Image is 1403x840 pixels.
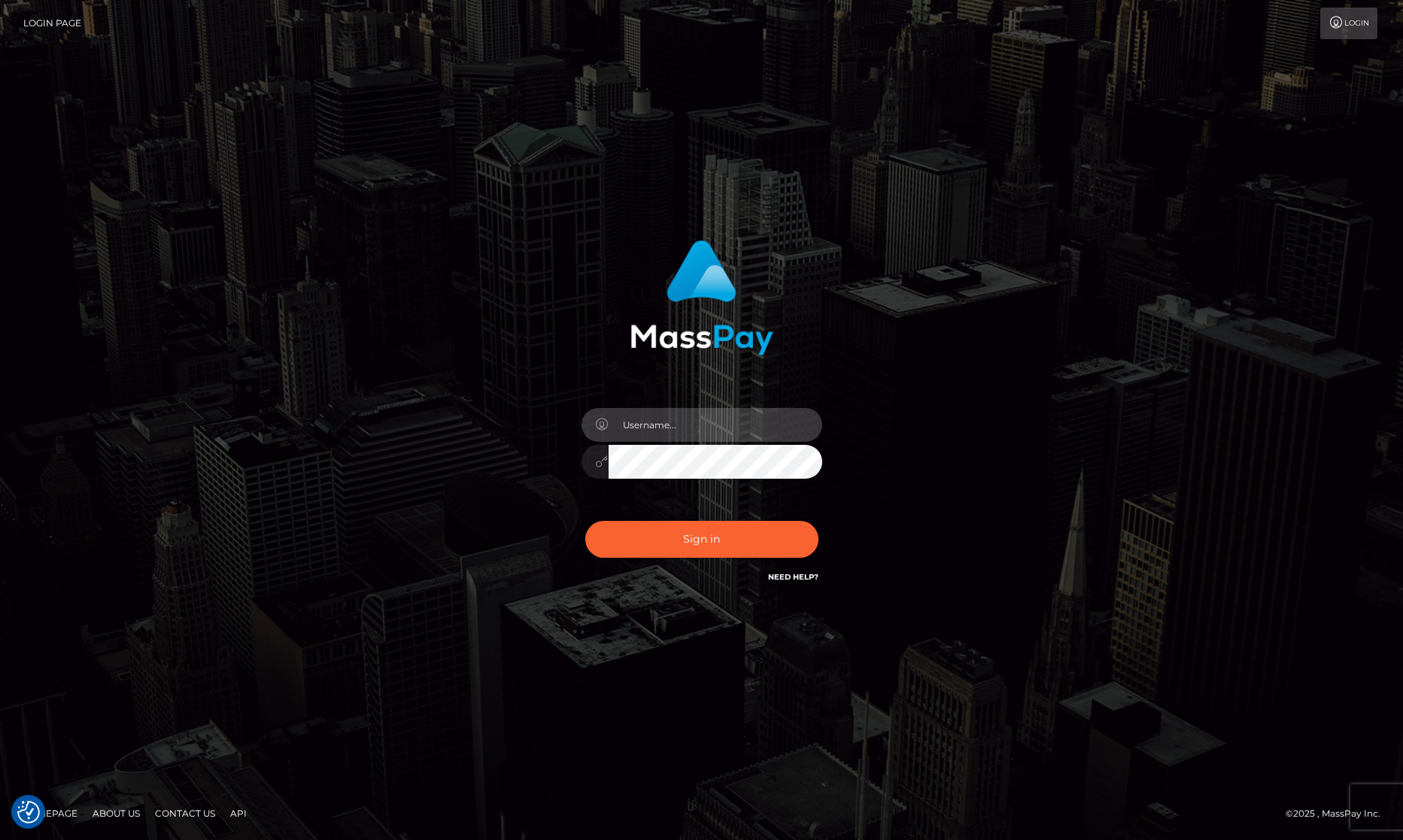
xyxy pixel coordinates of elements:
a: Login Page [23,8,81,39]
img: Revisit consent button [17,801,40,823]
input: Username... [609,408,822,442]
a: Need Help? [768,572,818,582]
a: Contact Us [149,802,221,825]
a: About Us [87,802,146,825]
button: Sign in [585,521,818,558]
a: API [224,802,253,825]
a: Login [1320,8,1377,39]
img: MassPay Login [630,240,773,355]
button: Consent Preferences [17,801,40,823]
div: © 2025 , MassPay Inc. [1286,805,1392,822]
a: Homepage [17,802,84,825]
